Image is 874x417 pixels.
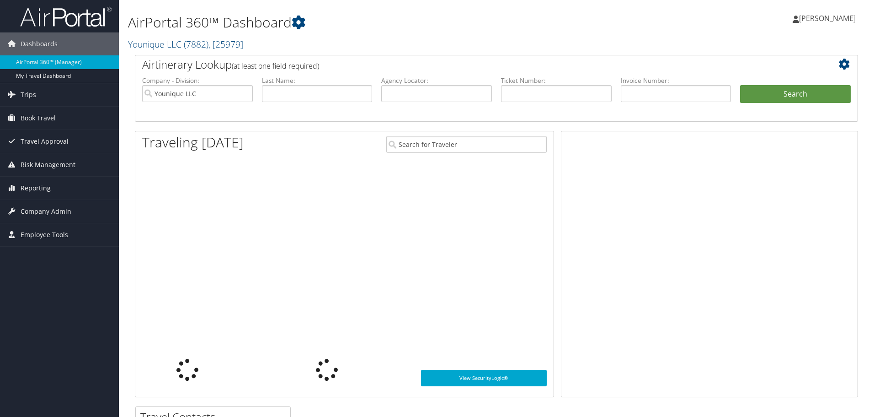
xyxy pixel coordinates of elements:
[381,76,492,85] label: Agency Locator:
[142,57,790,72] h2: Airtinerary Lookup
[621,76,731,85] label: Invoice Number:
[21,223,68,246] span: Employee Tools
[501,76,612,85] label: Ticket Number:
[232,61,319,71] span: (at least one field required)
[128,13,619,32] h1: AirPortal 360™ Dashboard
[20,6,112,27] img: airportal-logo.png
[21,107,56,130] span: Book Travel
[21,153,75,176] span: Risk Management
[21,200,71,223] span: Company Admin
[793,5,865,32] a: [PERSON_NAME]
[208,38,243,50] span: , [ 25979 ]
[799,13,856,23] span: [PERSON_NAME]
[142,133,244,152] h1: Traveling [DATE]
[21,130,69,153] span: Travel Approval
[142,76,253,85] label: Company - Division:
[262,76,373,85] label: Last Name:
[21,177,51,200] span: Reporting
[421,370,547,386] a: View SecurityLogic®
[740,85,851,103] button: Search
[128,38,243,50] a: Younique LLC
[386,136,547,153] input: Search for Traveler
[184,38,208,50] span: ( 7882 )
[21,83,36,106] span: Trips
[21,32,58,55] span: Dashboards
